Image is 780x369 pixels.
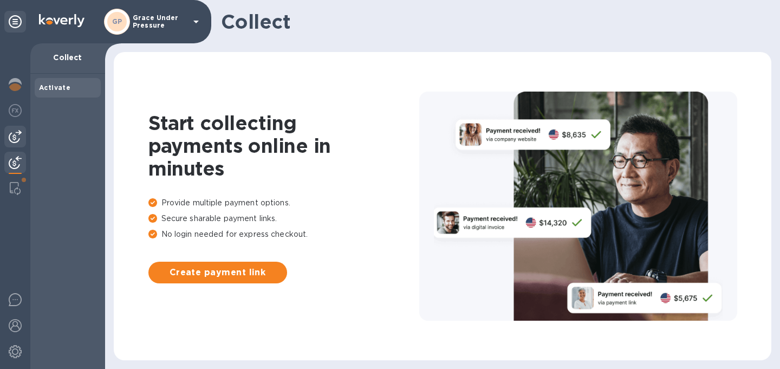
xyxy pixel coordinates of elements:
img: Foreign exchange [9,104,22,117]
div: Unpin categories [4,11,26,33]
h1: Collect [221,10,763,33]
span: Create payment link [157,266,278,279]
p: Collect [39,52,96,63]
b: GP [112,17,122,25]
b: Activate [39,83,70,92]
p: Grace Under Pressure [133,14,187,29]
button: Create payment link [148,262,287,283]
p: No login needed for express checkout. [148,229,419,240]
p: Secure sharable payment links. [148,213,419,224]
img: Logo [39,14,84,27]
p: Provide multiple payment options. [148,197,419,209]
h1: Start collecting payments online in minutes [148,112,419,180]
